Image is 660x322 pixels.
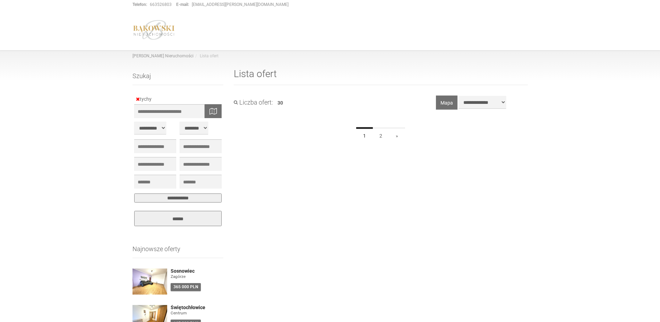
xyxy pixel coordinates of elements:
a: [EMAIL_ADDRESS][PERSON_NAME][DOMAIN_NAME] [192,2,289,7]
h3: Najnowsze oferty [132,246,224,258]
a: tychy [136,96,155,102]
strong: Telefon: [132,2,147,7]
h3: Liczba ofert: [234,99,273,106]
a: Świętochłowice [171,305,224,310]
img: logo [132,20,175,40]
li: Lista ofert [194,53,218,59]
figure: Zagórze [171,274,224,280]
h3: Szukaj [132,73,224,85]
figure: Centrum [171,310,224,316]
div: 365 000 PLN [171,283,201,291]
a: » [389,127,405,143]
a: 663526803 [150,2,172,7]
a: Sosnowiec [171,269,224,274]
h1: Lista ofert [234,69,528,85]
strong: E-mail: [176,2,189,7]
span: 30 [277,100,283,106]
button: Mapa [436,96,457,109]
a: 1 [356,127,373,143]
a: [PERSON_NAME] Nieruchomości [132,53,194,58]
div: Wyszukaj na mapie [204,104,222,118]
a: 2 [372,127,389,143]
